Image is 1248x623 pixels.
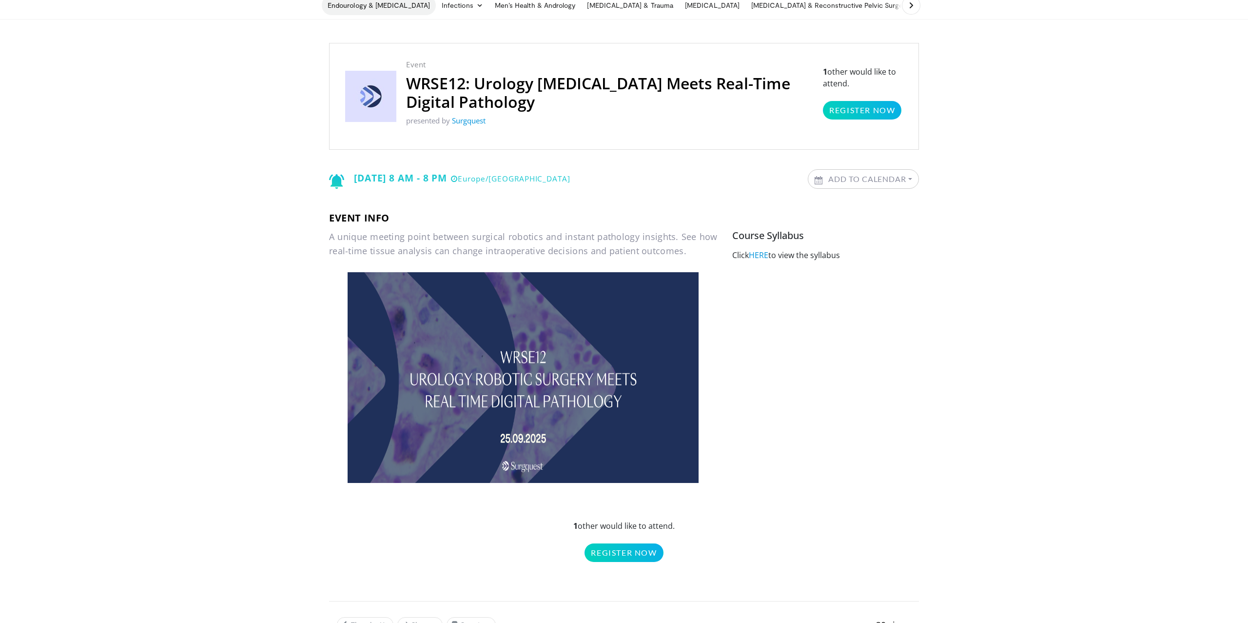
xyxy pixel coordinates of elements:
[406,74,813,111] h2: WRSE12: Urology [MEDICAL_DATA] Meets Real-Time Digital Pathology
[329,520,919,562] p: other would like to attend.
[329,212,919,224] h3: Event info
[348,272,699,483] img: GFgWyAA+N0WxYwaWd8Im+O+asmGiFxrUSRNuniey+J3JPih+kKcxd8DYFxAQPq+pDrC9OvSy0sb97UgExl5gdOb+vEOOHoV7G...
[345,71,396,122] img: Surgquest
[573,521,578,531] strong: 1
[329,169,570,189] div: [DATE] 8 AM - 8 PM
[329,174,344,189] img: Notification icon
[823,66,903,120] p: other would like to attend.
[732,230,919,241] h5: Course Syllabus
[585,543,663,562] a: Register Now
[329,230,718,482] p: A unique meeting point between surgical robotics and instant pathology insights. See how real-tim...
[808,170,918,188] a: Add to Calendar
[732,249,919,261] p: Click to view the syllabus
[406,115,813,126] p: presented by
[823,101,901,120] a: Register Now
[406,59,813,70] p: Event
[452,116,486,125] a: Surgquest
[749,250,768,261] a: HERE
[451,174,570,184] small: Europe/[GEOGRAPHIC_DATA]
[815,176,822,184] img: Calendar icon
[823,66,827,77] strong: 1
